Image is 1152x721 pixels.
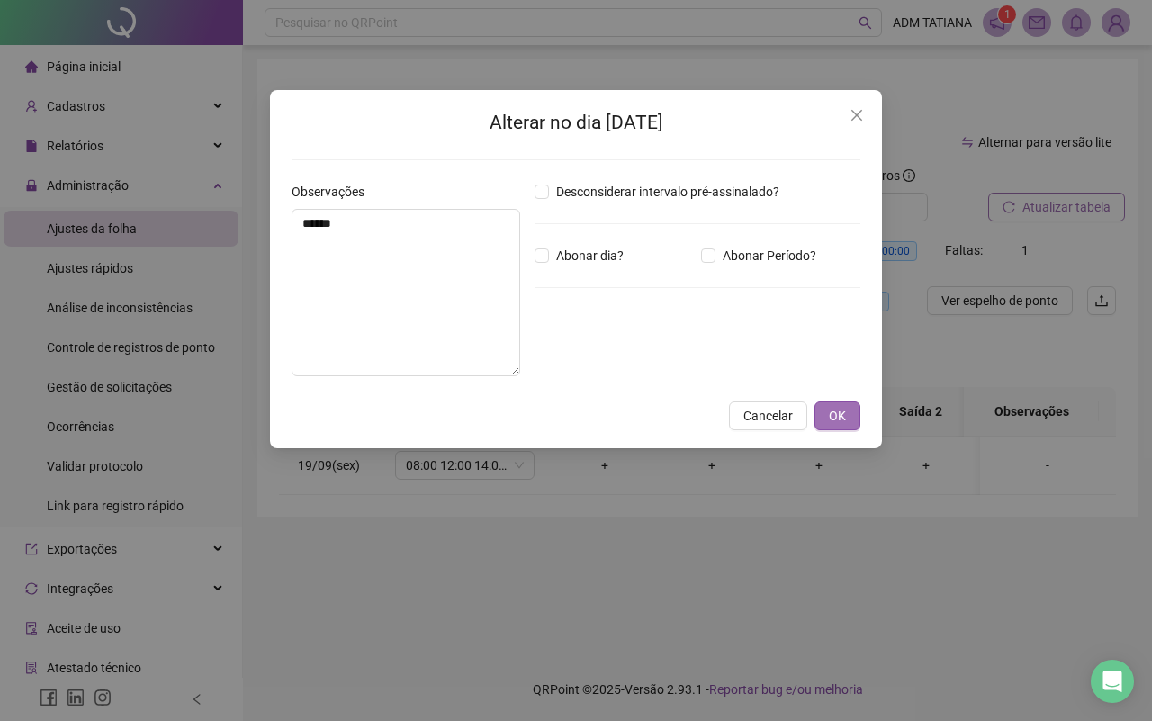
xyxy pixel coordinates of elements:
[549,246,631,266] span: Abonar dia?
[292,182,376,202] label: Observações
[1091,660,1134,703] div: Open Intercom Messenger
[829,406,846,426] span: OK
[814,401,860,430] button: OK
[729,401,807,430] button: Cancelar
[743,406,793,426] span: Cancelar
[850,108,864,122] span: close
[715,246,823,266] span: Abonar Período?
[842,101,871,130] button: Close
[292,108,860,138] h2: Alterar no dia [DATE]
[549,182,787,202] span: Desconsiderar intervalo pré-assinalado?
